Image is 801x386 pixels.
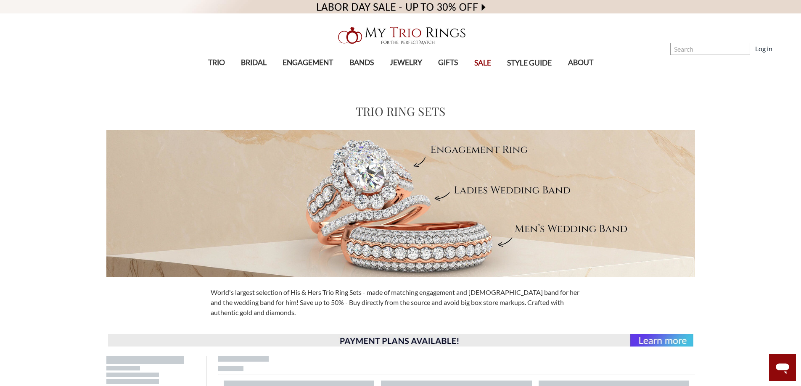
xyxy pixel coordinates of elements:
[568,57,593,68] span: ABOUT
[356,102,446,120] h1: Trio Ring Sets
[670,43,750,55] input: Search
[755,44,772,54] a: Log in
[333,22,468,49] img: My Trio Rings
[560,49,601,76] a: ABOUT
[777,44,791,54] a: Cart with 0 items
[382,49,430,76] a: JEWELRY
[275,49,341,76] a: ENGAGEMENT
[241,57,267,68] span: BRIDAL
[474,58,491,68] span: SALE
[200,49,233,76] a: TRIO
[507,58,552,68] span: STYLE GUIDE
[106,130,695,277] img: Meet Your Perfect Match MyTrioRings
[349,57,374,68] span: BANDS
[341,49,381,76] a: BANDS
[283,57,333,68] span: ENGAGEMENT
[232,22,568,49] a: My Trio Rings
[499,50,560,77] a: STYLE GUIDE
[430,49,466,76] a: GIFTS
[390,57,422,68] span: JEWELRY
[466,50,499,77] a: SALE
[208,57,225,68] span: TRIO
[233,49,275,76] a: BRIDAL
[777,45,786,53] svg: cart.cart_preview
[438,57,458,68] span: GIFTS
[206,287,596,318] div: World's largest selection of His & Hers Trio Ring Sets - made of matching engagement and [DEMOGRA...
